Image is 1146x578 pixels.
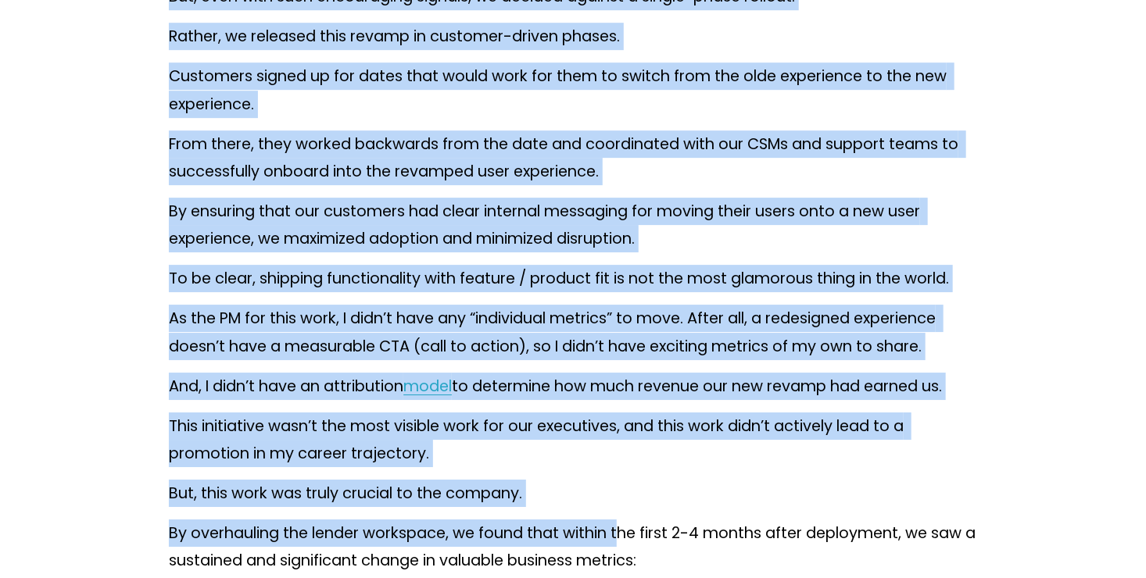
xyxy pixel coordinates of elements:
[169,23,977,50] p: Rather, we released this revamp in customer-driven phases.
[169,519,977,574] p: By overhauling the lender workspace, we found that within the first 2-4 months after deployment, ...
[169,305,977,359] p: As the PM for this work, I didn’t have any “individual metrics” to move. After all, a redesigned ...
[169,480,977,507] p: But, this work was truly crucial to the company.
[169,265,977,292] p: To be clear, shipping functionality with feature / product fit is not the most glamorous thing in...
[169,62,977,117] p: Customers signed up for dates that would work for them to switch from the olde experience to the ...
[169,198,977,252] p: By ensuring that our customers had clear internal messaging for moving their users onto a new use...
[169,130,977,185] p: From there, they worked backwards from the date and coordinated with our CSMs and support teams t...
[169,412,977,467] p: This initiative wasn’t the most visible work for our executives, and this work didn’t actively le...
[403,376,452,397] a: model
[169,373,977,400] p: And, I didn’t have an attribution to determine how much revenue our new revamp had earned us.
